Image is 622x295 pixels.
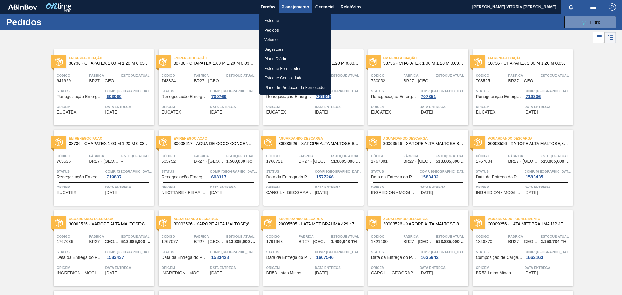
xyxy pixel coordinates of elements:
[259,35,331,45] a: Volume
[259,83,331,93] a: Plano de Produção do Fornecedor
[259,54,331,64] a: Plano Diário
[259,73,331,83] a: Estoque Consolidado
[259,25,331,35] a: Pedidos
[259,64,331,73] a: Estoque Fornecedor
[259,16,331,25] a: Estoque
[259,45,331,54] a: Sugestões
